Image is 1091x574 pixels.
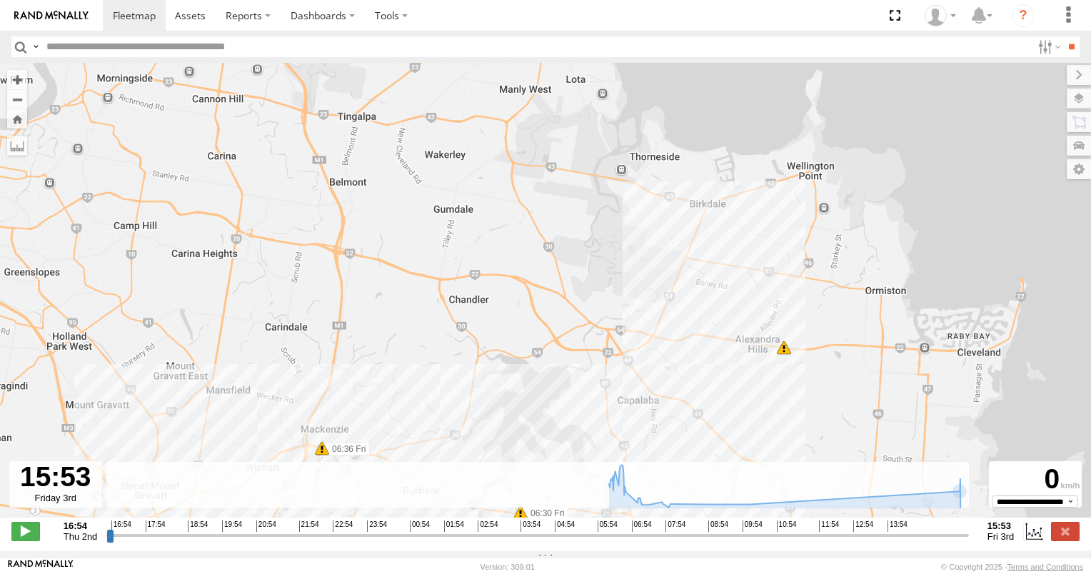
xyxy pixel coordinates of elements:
img: rand-logo.svg [14,11,89,21]
label: Close [1051,522,1080,540]
span: 01:54 [444,520,464,532]
div: Alex Bates [920,5,961,26]
span: 23:54 [367,520,387,532]
span: 10:54 [777,520,797,532]
span: 18:54 [188,520,208,532]
span: Thu 2nd Oct 2025 [64,531,98,542]
a: Visit our Website [8,560,74,574]
span: 12:54 [853,520,873,532]
label: 06:30 Fri [521,507,568,520]
span: 08:54 [708,520,728,532]
label: Search Filter Options [1032,36,1063,57]
span: 20:54 [256,520,276,532]
div: 0 [991,463,1080,495]
label: Play/Stop [11,522,40,540]
label: Measure [7,136,27,156]
span: 07:54 [665,520,685,532]
span: 16:54 [111,520,131,532]
span: 00:54 [410,520,430,532]
span: 05:54 [598,520,618,532]
span: 09:54 [743,520,763,532]
strong: 16:54 [64,520,98,531]
strong: 15:53 [987,520,1014,531]
span: 11:54 [819,520,839,532]
button: Zoom Home [7,109,27,129]
button: Zoom in [7,70,27,89]
i: ? [1012,4,1035,27]
span: 17:54 [146,520,166,532]
label: Search Query [30,36,41,57]
span: Fri 3rd Oct 2025 [987,531,1014,542]
span: 06:54 [632,520,652,532]
span: 22:54 [333,520,353,532]
button: Zoom out [7,89,27,109]
div: 15 [777,341,791,355]
span: 03:54 [521,520,541,532]
div: Version: 309.01 [481,563,535,571]
label: 06:36 Fri [322,443,370,455]
div: © Copyright 2025 - [941,563,1083,571]
span: 21:54 [299,520,319,532]
span: 13:54 [888,520,908,532]
span: 04:54 [555,520,575,532]
label: Map Settings [1067,159,1091,179]
a: Terms and Conditions [1007,563,1083,571]
span: 02:54 [478,520,498,532]
span: 19:54 [222,520,242,532]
